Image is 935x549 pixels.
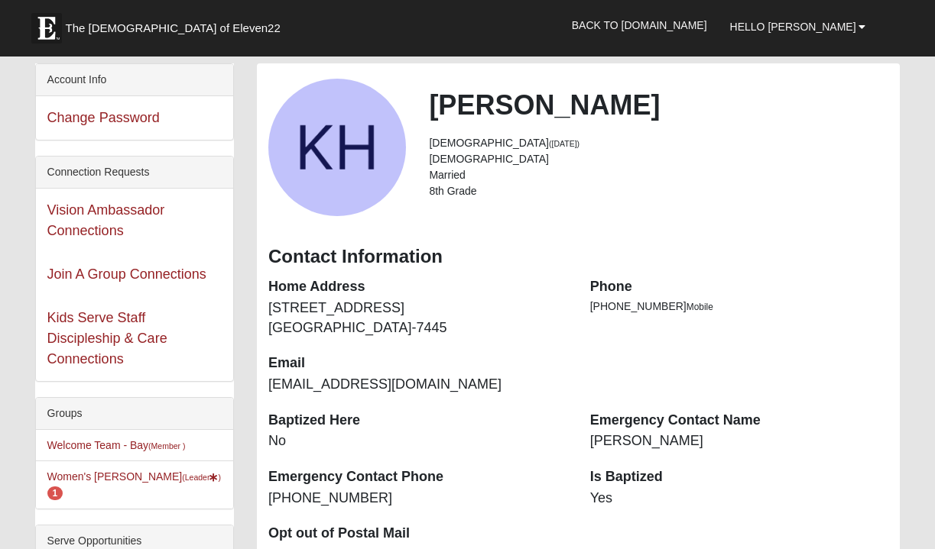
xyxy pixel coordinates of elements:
a: Women's [PERSON_NAME](Leader) 1 [47,470,221,499]
dd: No [268,431,567,451]
dt: Baptized Here [268,411,567,431]
span: Mobile [687,302,713,312]
h3: Contact Information [268,246,888,268]
dd: [EMAIL_ADDRESS][DOMAIN_NAME] [268,375,567,395]
li: [DEMOGRAPHIC_DATA] [429,151,888,167]
div: Account Info [36,64,233,96]
span: number of pending members [47,486,63,500]
span: The [DEMOGRAPHIC_DATA] of Eleven22 [66,21,281,36]
span: Hello [PERSON_NAME] [730,21,856,33]
div: Groups [36,398,233,430]
li: [DEMOGRAPHIC_DATA] [429,135,888,151]
a: The [DEMOGRAPHIC_DATA] of Eleven22 [24,5,330,44]
small: (Leader ) [182,473,221,482]
dt: Opt out of Postal Mail [268,524,567,544]
a: Back to [DOMAIN_NAME] [560,6,719,44]
dt: Emergency Contact Name [590,411,889,431]
a: Vision Ambassador Connections [47,202,165,238]
dd: Yes [590,489,889,509]
a: Join A Group Connections [47,266,206,282]
small: ([DATE]) [549,139,580,148]
a: Hello [PERSON_NAME] [719,8,878,46]
dd: [STREET_ADDRESS] [GEOGRAPHIC_DATA]-7445 [268,299,567,337]
small: (Member ) [148,441,185,451]
dd: [PHONE_NUMBER] [268,489,567,509]
a: Welcome Team - Bay(Member ) [47,439,186,451]
dt: Emergency Contact Phone [268,467,567,487]
dt: Home Address [268,277,567,297]
a: Change Password [47,110,160,125]
div: Connection Requests [36,157,233,189]
dt: Is Baptized [590,467,889,487]
dd: [PERSON_NAME] [590,431,889,451]
dt: Email [268,354,567,373]
a: View Fullsize Photo [268,79,406,216]
h2: [PERSON_NAME] [429,89,888,121]
li: [PHONE_NUMBER] [590,299,889,315]
li: 8th Grade [429,183,888,199]
img: Eleven22 logo [31,13,62,44]
dt: Phone [590,277,889,297]
a: Kids Serve Staff Discipleship & Care Connections [47,310,167,367]
li: Married [429,167,888,183]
